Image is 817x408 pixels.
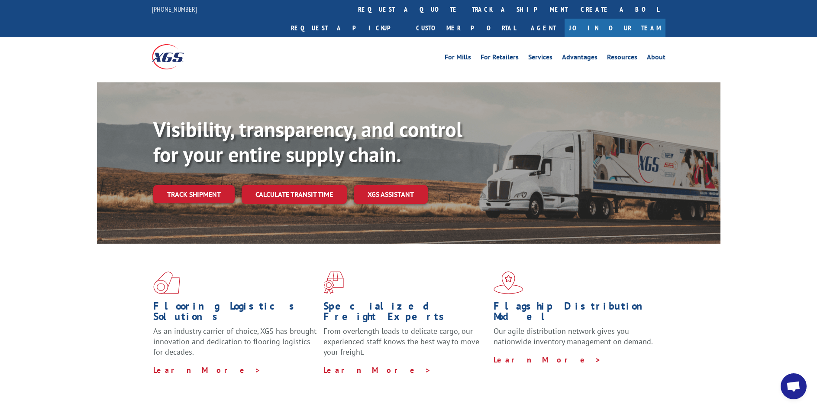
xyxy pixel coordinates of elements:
[153,185,235,203] a: Track shipment
[410,19,522,37] a: Customer Portal
[494,326,653,346] span: Our agile distribution network gives you nationwide inventory management on demand.
[323,271,344,294] img: xgs-icon-focused-on-flooring-red
[284,19,410,37] a: Request a pickup
[153,301,317,326] h1: Flooring Logistics Solutions
[481,54,519,63] a: For Retailers
[781,373,807,399] div: Open chat
[242,185,347,204] a: Calculate transit time
[647,54,665,63] a: About
[323,365,431,375] a: Learn More >
[153,365,261,375] a: Learn More >
[153,116,462,168] b: Visibility, transparency, and control for your entire supply chain.
[494,355,601,365] a: Learn More >
[565,19,665,37] a: Join Our Team
[153,271,180,294] img: xgs-icon-total-supply-chain-intelligence-red
[522,19,565,37] a: Agent
[562,54,597,63] a: Advantages
[323,301,487,326] h1: Specialized Freight Experts
[528,54,552,63] a: Services
[354,185,428,204] a: XGS ASSISTANT
[323,326,487,365] p: From overlength loads to delicate cargo, our experienced staff knows the best way to move your fr...
[494,271,523,294] img: xgs-icon-flagship-distribution-model-red
[494,301,657,326] h1: Flagship Distribution Model
[153,326,316,357] span: As an industry carrier of choice, XGS has brought innovation and dedication to flooring logistics...
[445,54,471,63] a: For Mills
[152,5,197,13] a: [PHONE_NUMBER]
[607,54,637,63] a: Resources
